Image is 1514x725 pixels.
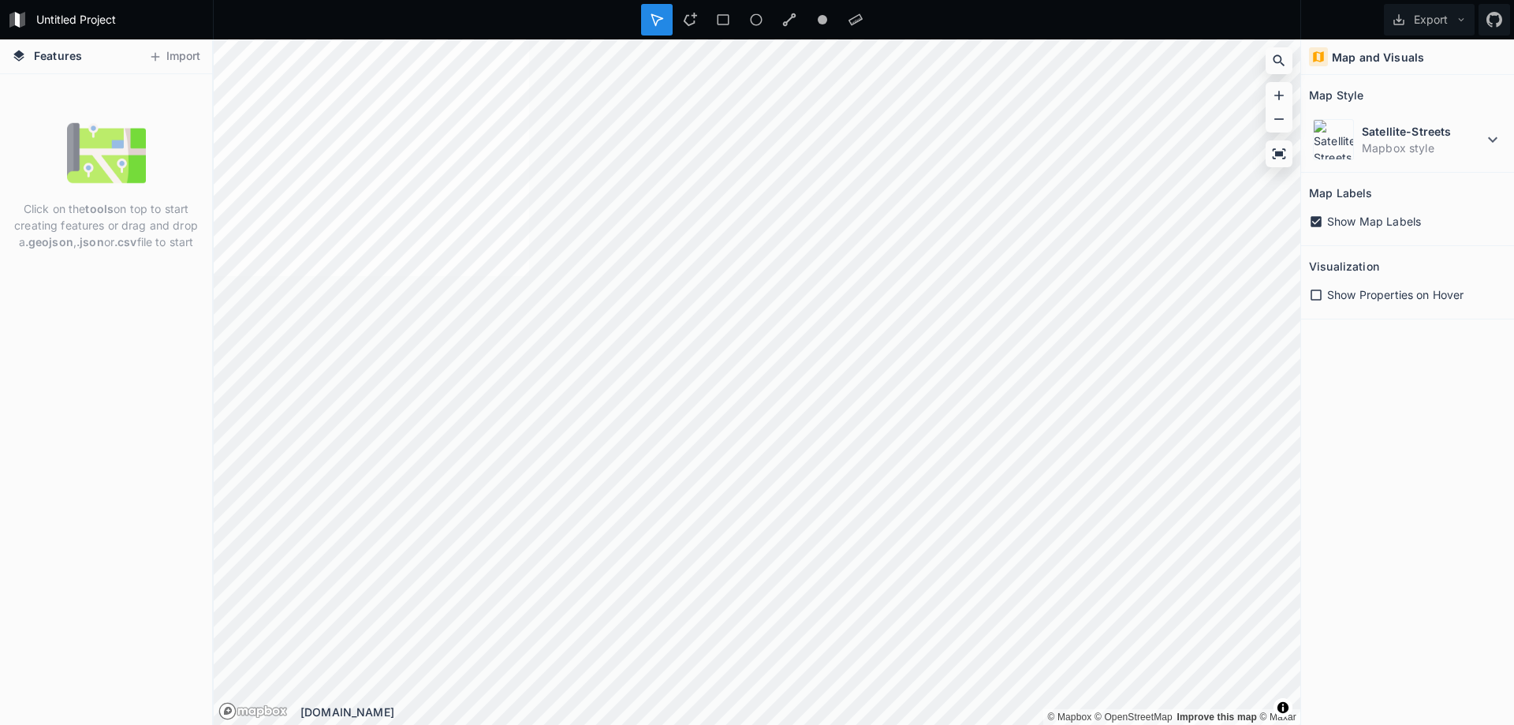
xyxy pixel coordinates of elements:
strong: .json [76,235,104,249]
a: Maxar [1260,712,1297,723]
strong: tools [85,202,114,215]
span: Show Properties on Hover [1327,286,1464,303]
span: Show Map Labels [1327,213,1421,230]
h4: Map and Visuals [1332,49,1424,65]
a: OpenStreetMap [1094,712,1173,723]
img: empty [67,114,146,192]
h2: Map Style [1309,83,1363,107]
button: Import [140,44,208,69]
h2: Visualization [1309,254,1379,278]
button: Export [1384,4,1475,36]
dt: Satellite-Streets [1362,123,1483,140]
p: Click on the on top to start creating features or drag and drop a , or file to start [12,200,200,250]
h2: Map Labels [1309,181,1372,205]
strong: .geojson [25,235,73,249]
span: Features [34,47,82,64]
a: Mapbox logo [218,702,288,720]
img: Satellite-Streets [1313,119,1354,160]
div: [DOMAIN_NAME] [300,704,1300,720]
button: Toggle attribution [1273,698,1292,717]
span: Toggle attribution [1278,699,1288,716]
a: Map feedback [1177,712,1257,723]
a: Mapbox [1047,712,1091,723]
strong: .csv [114,235,137,249]
dd: Mapbox style [1362,140,1483,156]
a: Mapbox logo [218,702,237,720]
